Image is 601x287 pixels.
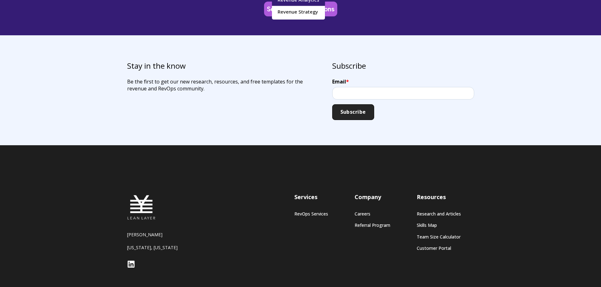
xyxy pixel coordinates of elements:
[332,104,374,120] input: Subscribe
[294,211,328,216] a: RevOps Services
[332,60,474,71] h3: Subscribe
[417,211,461,216] a: Research and Articles
[332,78,346,85] span: Email
[355,222,390,228] a: Referral Program
[127,232,206,238] p: [PERSON_NAME]
[417,222,461,228] a: Skills Map
[265,3,336,15] a: See our open positions
[127,244,206,250] p: [US_STATE], [US_STATE]
[294,193,328,201] h3: Services
[417,234,461,239] a: Team Size Calculator
[417,245,461,251] a: Customer Portal
[417,193,461,201] h3: Resources
[127,193,156,221] img: Lean Layer
[355,211,390,216] a: Careers
[127,78,322,92] p: Be the first to get our new research, resources, and free templates for the revenue and RevOps co...
[272,6,325,18] a: Revenue Strategy
[355,193,390,201] h3: Company
[127,60,322,71] h3: Stay in the know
